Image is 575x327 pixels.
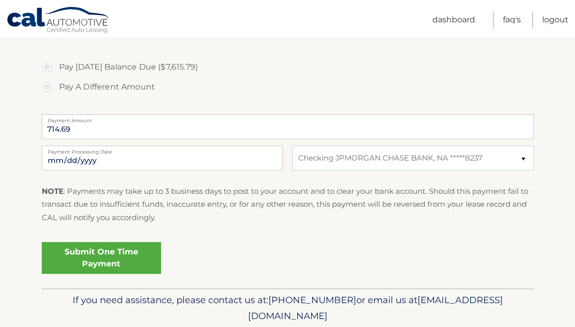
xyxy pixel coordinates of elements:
span: [PHONE_NUMBER] [268,294,356,306]
input: Payment Amount [42,114,534,139]
label: Payment Amount [42,114,534,122]
a: Cal Automotive [6,6,111,35]
a: FAQ's [503,11,521,29]
label: Payment Processing Date [42,146,283,154]
label: Pay A Different Amount [42,77,534,97]
label: Pay [DATE] Balance Due ($7,615.79) [42,57,534,77]
input: Payment Date [42,146,283,170]
p: : Payments may take up to 3 business days to post to your account and to clear your bank account.... [42,185,534,224]
a: Logout [542,11,569,29]
p: If you need assistance, please contact us at: or email us at [48,292,527,324]
a: Dashboard [432,11,475,29]
span: [EMAIL_ADDRESS][DOMAIN_NAME] [248,294,503,322]
strong: NOTE [42,186,64,196]
a: Submit One Time Payment [42,242,161,274]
